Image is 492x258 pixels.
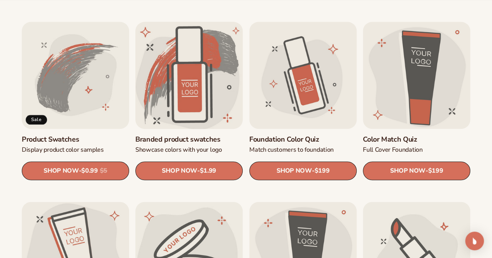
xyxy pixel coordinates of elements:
span: $199 [314,167,329,175]
span: SHOP NOW [390,167,425,175]
span: $199 [428,167,443,175]
a: SHOP NOW- $199 [249,161,357,180]
a: SHOP NOW- $0.99 $5 [22,161,129,180]
a: SHOP NOW- $199 [363,161,470,180]
a: SHOP NOW- $1.99 [135,161,243,180]
a: Color Match Quiz [363,135,470,144]
s: $5 [100,167,107,175]
span: $1.99 [200,167,216,175]
a: Product Swatches [22,135,129,144]
span: $0.99 [81,167,98,175]
span: SHOP NOW [44,167,79,175]
a: Foundation Color Quiz [249,135,357,144]
span: SHOP NOW [162,167,197,175]
a: Branded product swatches [135,135,243,144]
div: Open Intercom Messenger [465,232,484,250]
span: SHOP NOW [277,167,312,175]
